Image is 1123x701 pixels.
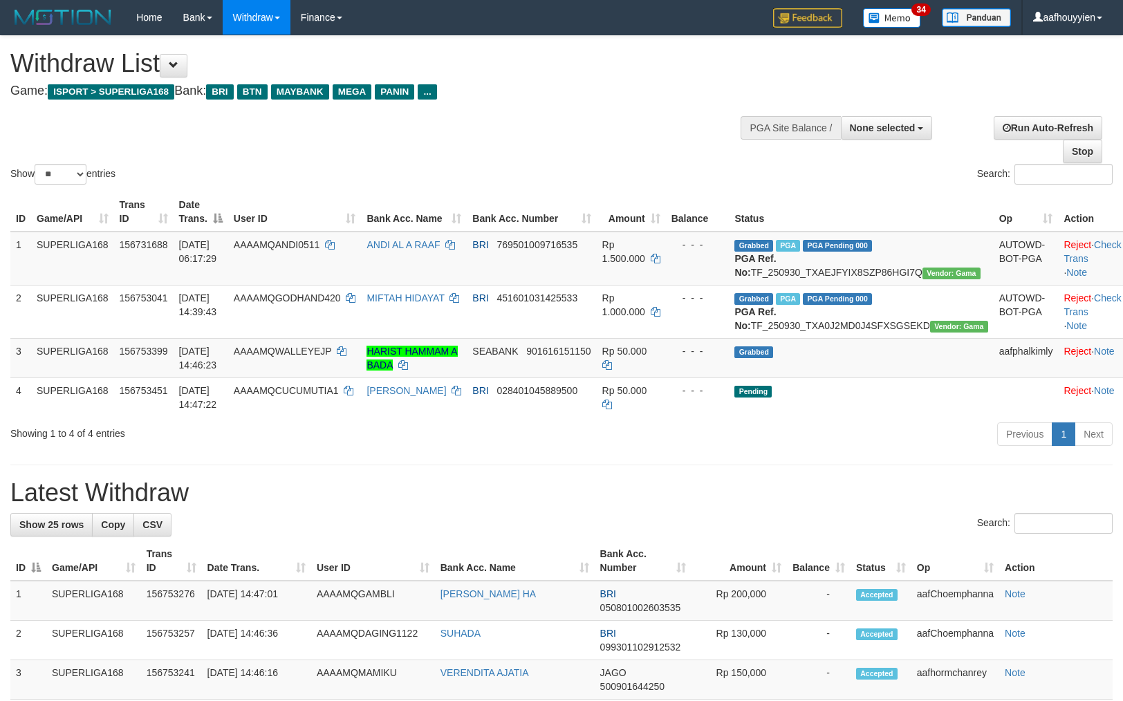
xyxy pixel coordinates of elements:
[179,385,217,410] span: [DATE] 14:47:22
[120,346,168,357] span: 156753399
[46,660,141,700] td: SUPERLIGA168
[1005,667,1025,678] a: Note
[311,581,435,621] td: AAAAMQGAMBLI
[496,239,577,250] span: Copy 769501009716535 to clipboard
[234,239,320,250] span: AAAAMQANDI0511
[141,541,202,581] th: Trans ID: activate to sort column ascending
[597,192,666,232] th: Amount: activate to sort column ascending
[10,660,46,700] td: 3
[10,285,31,338] td: 2
[734,386,772,398] span: Pending
[734,346,773,358] span: Grabbed
[10,479,1113,507] h1: Latest Withdraw
[863,8,921,28] img: Button%20Memo.svg
[311,660,435,700] td: AAAAMQMAMIKU
[994,192,1059,232] th: Op: activate to sort column ascending
[92,513,134,536] a: Copy
[19,519,84,530] span: Show 25 rows
[729,232,993,286] td: TF_250930_TXAEJFYIX8SZP86HGI7Q
[202,581,311,621] td: [DATE] 14:47:01
[776,240,800,252] span: Marked by aafromsomean
[31,338,114,377] td: SUPERLIGA168
[1094,385,1115,396] a: Note
[179,292,217,317] span: [DATE] 14:39:43
[911,660,999,700] td: aafhormchanrey
[10,377,31,417] td: 4
[671,344,724,358] div: - - -
[418,84,436,100] span: ...
[202,660,311,700] td: [DATE] 14:46:16
[671,291,724,305] div: - - -
[366,385,446,396] a: [PERSON_NAME]
[234,292,341,303] span: AAAAMQGODHAND420
[120,239,168,250] span: 156731688
[600,642,681,653] span: Copy 099301102912532 to clipboard
[787,660,851,700] td: -
[803,240,872,252] span: PGA Pending
[666,192,730,232] th: Balance
[311,621,435,660] td: AAAAMQDAGING1122
[142,519,163,530] span: CSV
[922,268,981,279] span: Vendor URL: https://trx31.1velocity.biz
[692,581,787,621] td: Rp 200,000
[141,581,202,621] td: 156753276
[600,602,681,613] span: Copy 050801002603535 to clipboard
[10,7,115,28] img: MOTION_logo.png
[361,192,467,232] th: Bank Acc. Name: activate to sort column ascending
[942,8,1011,27] img: panduan.png
[228,192,362,232] th: User ID: activate to sort column ascending
[595,541,692,581] th: Bank Acc. Number: activate to sort column ascending
[467,192,596,232] th: Bank Acc. Number: activate to sort column ascending
[526,346,591,357] span: Copy 901616151150 to clipboard
[600,588,616,599] span: BRI
[179,239,217,264] span: [DATE] 06:17:29
[141,660,202,700] td: 156753241
[787,621,851,660] td: -
[472,346,518,357] span: SEABANK
[856,628,898,640] span: Accepted
[850,122,916,133] span: None selected
[472,292,488,303] span: BRI
[1063,140,1102,163] a: Stop
[496,385,577,396] span: Copy 028401045889500 to clipboard
[692,621,787,660] td: Rp 130,000
[600,681,665,692] span: Copy 500901644250 to clipboard
[729,192,993,232] th: Status
[202,621,311,660] td: [DATE] 14:46:36
[977,164,1113,185] label: Search:
[741,116,840,140] div: PGA Site Balance /
[366,346,457,371] a: HARIST HAMMAM A BADA
[1014,164,1113,185] input: Search:
[10,338,31,377] td: 3
[734,240,773,252] span: Grabbed
[435,541,595,581] th: Bank Acc. Name: activate to sort column ascending
[10,192,31,232] th: ID
[856,589,898,601] span: Accepted
[1075,422,1113,446] a: Next
[600,667,627,678] span: JAGO
[271,84,329,100] span: MAYBANK
[31,377,114,417] td: SUPERLIGA168
[234,346,332,357] span: AAAAMQWALLEYEJP
[46,621,141,660] td: SUPERLIGA168
[366,239,440,250] a: ANDI AL A RAAF
[48,84,174,100] span: ISPORT > SUPERLIGA168
[911,581,999,621] td: aafChoemphanna
[1066,267,1087,278] a: Note
[366,292,444,303] a: MIFTAH HIDAYAT
[1064,385,1091,396] a: Reject
[1052,422,1075,446] a: 1
[440,628,481,639] a: SUHADA
[1064,346,1091,357] a: Reject
[333,84,372,100] span: MEGA
[472,385,488,396] span: BRI
[1064,239,1121,264] a: Check Trans
[911,541,999,581] th: Op: activate to sort column ascending
[994,285,1059,338] td: AUTOWD-BOT-PGA
[10,164,115,185] label: Show entries
[977,513,1113,534] label: Search:
[1094,346,1115,357] a: Note
[671,384,724,398] div: - - -
[787,541,851,581] th: Balance: activate to sort column ascending
[1064,292,1091,303] a: Reject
